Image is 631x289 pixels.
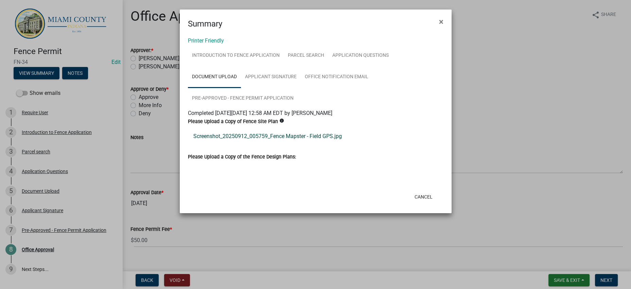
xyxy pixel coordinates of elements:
button: Close [434,12,449,31]
i: info [279,118,284,123]
a: Application Questions [328,45,393,67]
span: × [439,17,443,27]
a: Office Notification Email [301,66,372,88]
h4: Summary [188,18,222,30]
label: Please Upload a Copy of Fence Site Plan [188,119,278,124]
a: Parcel search [284,45,328,67]
a: Pre-Approved - Fence Permit Application [188,88,298,109]
a: Introduction to Fence Application [188,45,284,67]
a: Screenshot_20250912_005759_Fence Mapster - Field GPS.jpg [188,128,443,144]
a: Document Upload [188,66,241,88]
span: Completed [DATE][DATE] 12:58 AM EDT by [PERSON_NAME] [188,110,332,116]
label: Please Upload a Copy of the Fence Design Plans: [188,155,296,159]
a: Printer Friendly [188,37,224,44]
a: Applicant Signature [241,66,301,88]
button: Cancel [409,191,438,203]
